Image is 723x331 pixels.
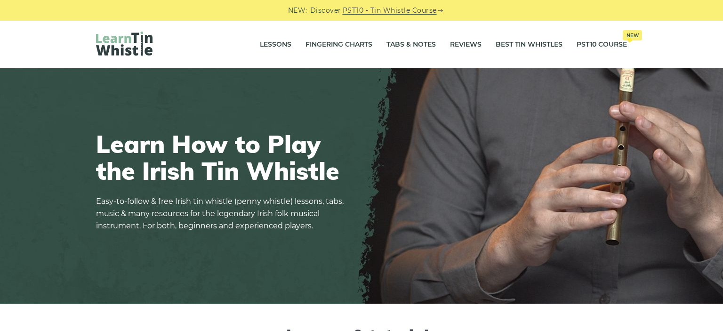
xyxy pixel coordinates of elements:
a: Lessons [260,33,291,57]
a: Best Tin Whistles [496,33,562,57]
img: LearnTinWhistle.com [96,32,153,56]
a: Fingering Charts [305,33,372,57]
h1: Learn How to Play the Irish Tin Whistle [96,130,350,184]
a: Tabs & Notes [386,33,436,57]
span: New [623,30,642,40]
p: Easy-to-follow & free Irish tin whistle (penny whistle) lessons, tabs, music & many resources for... [96,195,350,232]
a: Reviews [450,33,482,57]
a: PST10 CourseNew [577,33,627,57]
